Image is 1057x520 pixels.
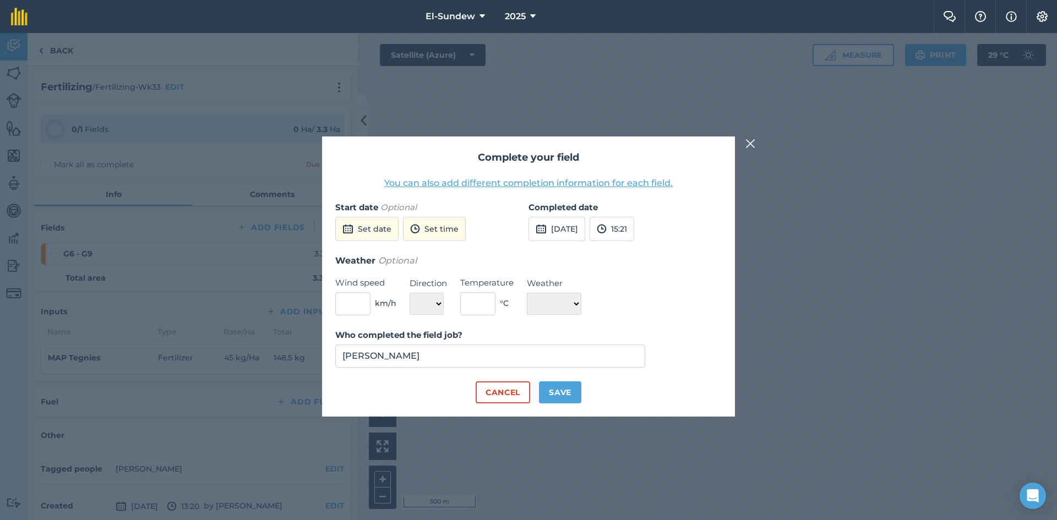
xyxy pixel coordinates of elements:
[460,276,514,289] label: Temperature
[375,297,396,309] span: km/h
[527,277,581,290] label: Weather
[410,222,420,236] img: svg+xml;base64,PD94bWwgdmVyc2lvbj0iMS4wIiBlbmNvZGluZz0idXRmLTgiPz4KPCEtLSBHZW5lcmF0b3I6IEFkb2JlIE...
[426,10,475,23] span: El-Sundew
[590,217,634,241] button: 15:21
[335,330,462,340] strong: Who completed the field job?
[500,297,509,309] span: ° C
[11,8,28,25] img: fieldmargin Logo
[335,150,722,166] h2: Complete your field
[342,222,353,236] img: svg+xml;base64,PD94bWwgdmVyc2lvbj0iMS4wIiBlbmNvZGluZz0idXRmLTgiPz4KPCEtLSBHZW5lcmF0b3I6IEFkb2JlIE...
[528,217,585,241] button: [DATE]
[1020,483,1046,509] div: Open Intercom Messenger
[974,11,987,22] img: A question mark icon
[335,254,722,268] h3: Weather
[384,177,673,190] button: You can also add different completion information for each field.
[335,276,396,289] label: Wind speed
[410,277,447,290] label: Direction
[403,217,466,241] button: Set time
[943,11,956,22] img: Two speech bubbles overlapping with the left bubble in the forefront
[1036,11,1049,22] img: A cog icon
[536,222,547,236] img: svg+xml;base64,PD94bWwgdmVyc2lvbj0iMS4wIiBlbmNvZGluZz0idXRmLTgiPz4KPCEtLSBHZW5lcmF0b3I6IEFkb2JlIE...
[378,255,417,266] em: Optional
[476,381,530,403] button: Cancel
[1006,10,1017,23] img: svg+xml;base64,PHN2ZyB4bWxucz0iaHR0cDovL3d3dy53My5vcmcvMjAwMC9zdmciIHdpZHRoPSIxNyIgaGVpZ2h0PSIxNy...
[335,217,399,241] button: Set date
[528,202,598,212] strong: Completed date
[597,222,607,236] img: svg+xml;base64,PD94bWwgdmVyc2lvbj0iMS4wIiBlbmNvZGluZz0idXRmLTgiPz4KPCEtLSBHZW5lcmF0b3I6IEFkb2JlIE...
[539,381,581,403] button: Save
[380,202,417,212] em: Optional
[745,137,755,150] img: svg+xml;base64,PHN2ZyB4bWxucz0iaHR0cDovL3d3dy53My5vcmcvMjAwMC9zdmciIHdpZHRoPSIyMiIgaGVpZ2h0PSIzMC...
[335,202,378,212] strong: Start date
[505,10,526,23] span: 2025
